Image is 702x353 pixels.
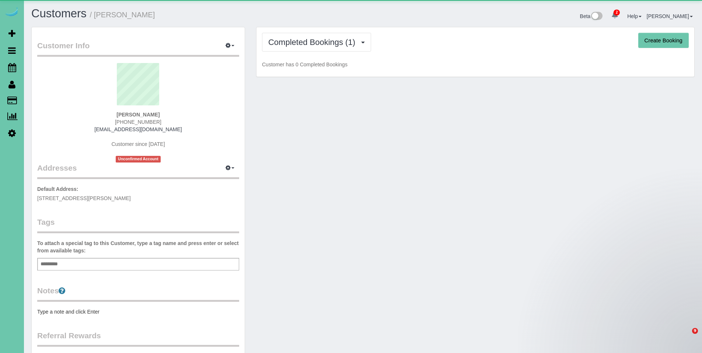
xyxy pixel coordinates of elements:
img: Automaid Logo [4,7,19,18]
a: [EMAIL_ADDRESS][DOMAIN_NAME] [94,126,182,132]
legend: Referral Rewards [37,330,239,347]
p: Customer has 0 Completed Bookings [262,61,689,68]
span: 2 [614,10,620,15]
label: To attach a special tag to this Customer, type a tag name and press enter or select from availabl... [37,240,239,254]
iframe: Intercom live chat [677,328,695,346]
pre: Type a note and click Enter [37,308,239,315]
a: Customers [31,7,87,20]
strong: [PERSON_NAME] [116,112,160,118]
button: Create Booking [638,33,689,48]
a: 2 [608,7,622,24]
legend: Customer Info [37,40,239,57]
label: Default Address: [37,185,78,193]
button: Completed Bookings (1) [262,33,371,52]
span: [PHONE_NUMBER] [115,119,161,125]
a: Beta [580,13,603,19]
legend: Notes [37,285,239,302]
img: New interface [590,12,603,21]
a: [PERSON_NAME] [647,13,693,19]
span: Customer since [DATE] [111,141,165,147]
span: [STREET_ADDRESS][PERSON_NAME] [37,195,131,201]
legend: Tags [37,217,239,233]
a: Help [627,13,642,19]
small: / [PERSON_NAME] [90,11,155,19]
span: Completed Bookings (1) [268,38,359,47]
span: 9 [692,328,698,334]
span: Unconfirmed Account [116,156,161,162]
